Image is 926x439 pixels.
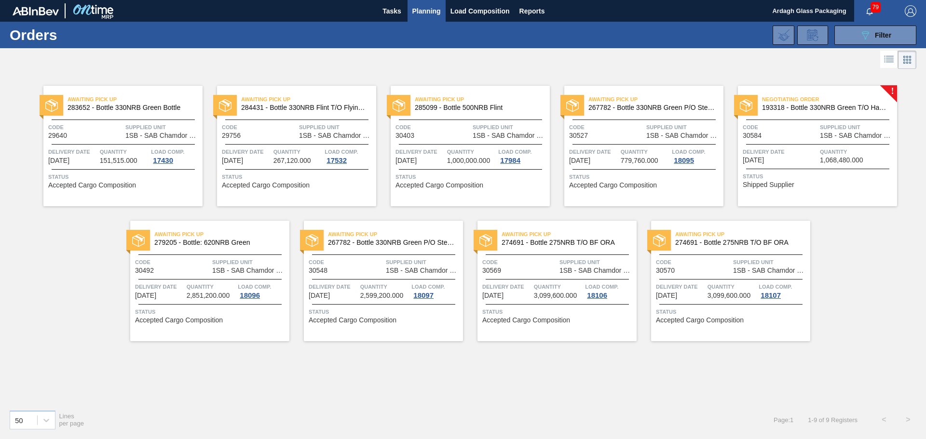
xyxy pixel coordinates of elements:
[588,94,723,104] span: Awaiting Pick Up
[834,26,916,45] button: Filter
[222,157,243,164] span: 07/19/2025
[898,51,916,69] div: Card Vision
[675,229,810,239] span: Awaiting Pick Up
[482,292,504,299] span: 08/16/2025
[733,257,808,267] span: Supplied Unit
[498,147,531,157] span: Load Comp.
[656,282,705,292] span: Delivery Date
[415,104,542,111] span: 285099 - Bottle 500NRB Flint
[820,132,895,139] span: 1SB - SAB Chamdor Brewery
[151,157,175,164] div: 17430
[411,292,436,299] div: 18097
[585,292,609,299] div: 18106
[125,122,200,132] span: Supplied Unit
[473,132,547,139] span: 1SB - SAB Chamdor Brewery
[653,234,666,247] img: status
[241,94,376,104] span: Awaiting Pick Up
[550,86,723,206] a: statusAwaiting Pick Up267782 - Bottle 330NRB Green P/O Stella ArtoisCode30527Supplied Unit1SB - S...
[393,99,405,112] img: status
[395,122,470,132] span: Code
[68,104,195,111] span: 283652 - Bottle 330NRB Green Bottle
[871,2,881,13] span: 79
[306,234,318,247] img: status
[621,147,670,157] span: Quantity
[797,26,828,45] div: Order Review Request
[482,257,557,267] span: Code
[29,86,203,206] a: statusAwaiting Pick Up283652 - Bottle 330NRB Green BottleCode29640Supplied Unit1SB - SAB Chamdor ...
[222,132,241,139] span: 29756
[395,147,445,157] span: Delivery Date
[13,7,59,15] img: TNhmsLtSVTkK8tSr43FrP2fwEKptu5GPRR3wAAAABJRU5ErkJggg==
[135,267,154,274] span: 30492
[386,257,461,267] span: Supplied Unit
[559,267,634,274] span: 1SB - SAB Chamdor Brewery
[395,182,483,189] span: Accepted Cargo Composition
[203,86,376,206] a: statusAwaiting Pick Up284431 - Bottle 330NRB Flint T/O Flying FishCode29756Supplied Unit1SB - SAB...
[360,282,409,292] span: Quantity
[212,267,287,274] span: 1SB - SAB Chamdor Brewery
[569,132,588,139] span: 30527
[328,229,463,239] span: Awaiting Pick Up
[222,147,271,157] span: Delivery Date
[299,122,374,132] span: Supplied Unit
[309,307,461,317] span: Status
[820,147,895,157] span: Quantity
[100,147,149,157] span: Quantity
[135,282,184,292] span: Delivery Date
[502,229,637,239] span: Awaiting Pick Up
[479,234,492,247] img: status
[154,239,282,246] span: 279205 - Bottle: 620NRB Green
[569,157,590,164] span: 08/08/2025
[222,122,297,132] span: Code
[566,99,579,112] img: status
[773,26,794,45] div: Import Order Negotiation
[621,157,658,164] span: 779,760.000
[415,94,550,104] span: Awaiting Pick Up
[135,292,156,299] span: 08/16/2025
[309,292,330,299] span: 08/16/2025
[482,317,570,324] span: Accepted Cargo Composition
[309,282,358,292] span: Delivery Date
[219,99,231,112] img: status
[473,122,547,132] span: Supplied Unit
[125,132,200,139] span: 1SB - SAB Chamdor Brewery
[740,99,752,112] img: status
[656,292,677,299] span: 08/16/2025
[447,147,496,157] span: Quantity
[762,94,897,104] span: Negotiating Order
[569,172,721,182] span: Status
[48,147,97,157] span: Delivery Date
[447,157,490,164] span: 1,000,000.000
[212,257,287,267] span: Supplied Unit
[743,157,764,164] span: 08/13/2025
[774,416,793,424] span: Page : 1
[135,307,287,317] span: Status
[299,132,374,139] span: 1SB - SAB Chamdor Brewery
[656,307,808,317] span: Status
[238,292,262,299] div: 18096
[48,157,69,164] span: 07/05/2025
[325,147,374,164] a: Load Comp.17532
[395,172,547,182] span: Status
[743,147,817,157] span: Delivery Date
[733,267,808,274] span: 1SB - SAB Chamdor Brewery
[820,157,863,164] span: 1,068,480.000
[187,292,230,299] span: 2,851,200.000
[708,292,751,299] span: 3,099,600.000
[411,282,445,292] span: Load Comp.
[672,157,696,164] div: 18095
[854,4,885,18] button: Notifications
[708,282,757,292] span: Quantity
[309,317,396,324] span: Accepted Cargo Composition
[450,5,510,17] span: Load Composition
[241,104,368,111] span: 284431 - Bottle 330NRB Flint T/O Flying Fish
[154,229,289,239] span: Awaiting Pick Up
[100,157,137,164] span: 151,515.000
[875,31,891,39] span: Filter
[59,412,84,427] span: Lines per page
[48,122,123,132] span: Code
[325,157,349,164] div: 17532
[672,147,721,164] a: Load Comp.18095
[222,172,374,182] span: Status
[116,221,289,341] a: statusAwaiting Pick Up279205 - Bottle: 620NRB GreenCode30492Supplied Unit1SB - SAB Chamdor Brewer...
